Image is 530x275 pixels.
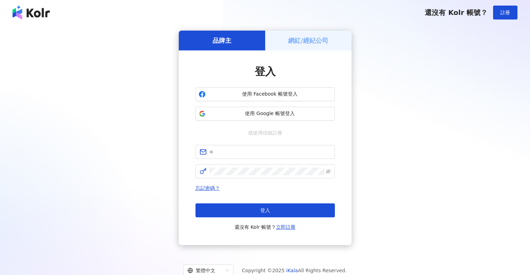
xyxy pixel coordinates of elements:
button: 登入 [195,203,335,217]
img: logo [13,6,50,19]
span: 註冊 [500,10,510,15]
span: 登入 [260,208,270,213]
button: 使用 Facebook 帳號登入 [195,87,335,101]
h5: 網紅/經紀公司 [288,36,328,45]
span: eye-invisible [326,169,331,174]
span: 還沒有 Kolr 帳號？ [425,8,487,17]
h5: 品牌主 [213,36,231,45]
span: 還沒有 Kolr 帳號？ [235,223,296,231]
button: 註冊 [493,6,517,19]
span: Copyright © 2025 All Rights Reserved. [242,266,347,275]
a: 忘記密碼？ [195,185,220,191]
span: 或使用信箱註冊 [243,129,287,137]
a: 立即註冊 [276,224,295,230]
a: iKala [286,268,298,273]
span: 使用 Facebook 帳號登入 [208,91,332,98]
span: 登入 [255,65,276,78]
button: 使用 Google 帳號登入 [195,107,335,121]
span: 使用 Google 帳號登入 [208,110,332,117]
